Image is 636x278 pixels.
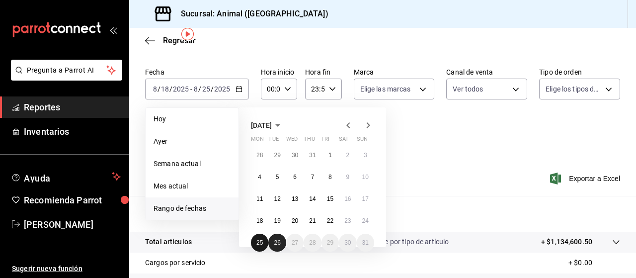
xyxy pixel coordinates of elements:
span: [DATE] [251,121,272,129]
button: August 3, 2025 [357,146,374,164]
abbr: August 15, 2025 [327,195,333,202]
p: + $0.00 [568,258,620,268]
button: Exportar a Excel [552,173,620,185]
button: August 21, 2025 [304,212,321,230]
abbr: August 22, 2025 [327,217,333,224]
button: August 12, 2025 [268,190,286,208]
abbr: August 16, 2025 [344,195,351,202]
span: / [158,85,160,93]
button: August 25, 2025 [251,234,268,252]
span: / [211,85,214,93]
span: Rango de fechas [154,203,231,214]
label: Canal de venta [446,69,527,76]
button: August 23, 2025 [339,212,356,230]
button: Regresar [145,36,196,45]
span: / [169,85,172,93]
img: Tooltip marker [181,28,194,40]
button: August 19, 2025 [268,212,286,230]
input: -- [193,85,198,93]
span: Hoy [154,114,231,124]
abbr: August 1, 2025 [328,152,332,159]
abbr: August 2, 2025 [346,152,349,159]
input: -- [153,85,158,93]
button: August 7, 2025 [304,168,321,186]
input: -- [160,85,169,93]
abbr: Friday [321,136,329,146]
span: Sugerir nueva función [12,264,121,274]
abbr: Saturday [339,136,349,146]
button: August 8, 2025 [321,168,339,186]
span: Reportes [24,100,121,114]
span: Inventarios [24,125,121,138]
button: August 14, 2025 [304,190,321,208]
abbr: August 8, 2025 [328,174,332,181]
abbr: August 12, 2025 [274,195,280,202]
button: August 1, 2025 [321,146,339,164]
button: August 28, 2025 [304,234,321,252]
abbr: July 29, 2025 [274,152,280,159]
button: August 22, 2025 [321,212,339,230]
button: July 30, 2025 [286,146,304,164]
input: -- [202,85,211,93]
p: Cargos por servicio [145,258,206,268]
abbr: August 5, 2025 [276,174,279,181]
button: August 31, 2025 [357,234,374,252]
p: Total artículos [145,237,192,247]
label: Hora fin [305,69,341,76]
button: July 31, 2025 [304,146,321,164]
span: Recomienda Parrot [24,193,121,207]
label: Tipo de orden [539,69,620,76]
span: [PERSON_NAME] [24,218,121,231]
button: [DATE] [251,119,284,131]
abbr: August 3, 2025 [364,152,367,159]
span: Ayuda [24,171,108,183]
abbr: July 31, 2025 [309,152,316,159]
button: August 2, 2025 [339,146,356,164]
input: ---- [172,85,189,93]
abbr: August 31, 2025 [362,239,369,246]
span: - [190,85,192,93]
button: August 5, 2025 [268,168,286,186]
abbr: Tuesday [268,136,278,146]
abbr: August 9, 2025 [346,174,349,181]
abbr: July 30, 2025 [292,152,298,159]
abbr: Wednesday [286,136,298,146]
button: August 15, 2025 [321,190,339,208]
a: Pregunta a Parrot AI [7,72,122,83]
abbr: Monday [251,136,264,146]
button: August 24, 2025 [357,212,374,230]
button: August 29, 2025 [321,234,339,252]
label: Hora inicio [261,69,297,76]
abbr: August 23, 2025 [344,217,351,224]
input: ---- [214,85,231,93]
button: August 26, 2025 [268,234,286,252]
abbr: July 28, 2025 [256,152,263,159]
abbr: August 21, 2025 [309,217,316,224]
abbr: August 4, 2025 [258,174,261,181]
abbr: August 29, 2025 [327,239,333,246]
span: Ver todos [453,84,483,94]
label: Marca [354,69,435,76]
abbr: August 25, 2025 [256,239,263,246]
button: August 11, 2025 [251,190,268,208]
abbr: August 13, 2025 [292,195,298,202]
abbr: August 28, 2025 [309,239,316,246]
span: Elige las marcas [360,84,411,94]
button: open_drawer_menu [109,26,117,34]
abbr: August 6, 2025 [293,174,297,181]
abbr: August 20, 2025 [292,217,298,224]
abbr: August 7, 2025 [311,174,315,181]
button: August 10, 2025 [357,168,374,186]
h3: Sucursal: Animal ([GEOGRAPHIC_DATA]) [173,8,328,20]
button: August 4, 2025 [251,168,268,186]
abbr: August 24, 2025 [362,217,369,224]
span: Elige los tipos de orden [546,84,602,94]
span: Ayer [154,136,231,147]
abbr: August 19, 2025 [274,217,280,224]
button: August 9, 2025 [339,168,356,186]
abbr: August 17, 2025 [362,195,369,202]
span: / [198,85,201,93]
button: August 18, 2025 [251,212,268,230]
